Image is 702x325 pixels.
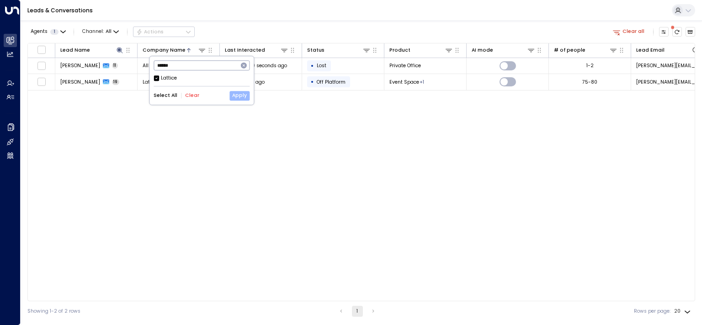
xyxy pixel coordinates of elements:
span: All [106,29,112,34]
div: Last Interacted [225,46,265,54]
span: Event Space [389,79,419,85]
div: • [311,76,314,88]
div: Last Interacted [225,46,289,54]
span: Private Office [389,62,421,69]
span: less than 20 seconds ago [225,62,287,69]
div: Company Name [143,46,186,54]
div: Lead Email [636,46,665,54]
div: Product [389,46,453,54]
div: 20 [674,306,692,317]
div: Button group with a nested menu [133,27,195,37]
div: Company Name [143,46,207,54]
div: 75-80 [582,79,597,85]
div: Product [389,46,410,54]
span: Darlene Esposito [60,62,100,69]
button: Channel:All [80,27,122,37]
div: 1-2 [586,62,594,69]
span: 1 [50,29,58,35]
div: Status [307,46,371,54]
span: Lost [317,62,326,69]
button: Clear [185,93,199,98]
div: Lattice [161,75,177,82]
div: # of people [554,46,618,54]
nav: pagination navigation [335,306,379,317]
span: Darlene Savage [60,79,100,85]
div: Lead Email [636,46,700,54]
div: Lead Name [60,46,90,54]
label: Rows per page: [634,308,670,315]
button: Archived Leads [686,27,696,37]
button: Actions [133,27,195,37]
span: Off Platform [317,79,346,85]
button: Agents1 [27,27,68,37]
span: There are new threads available. Refresh the grid to view the latest updates. [672,27,682,37]
button: Clear all [610,27,648,37]
a: Leads & Conversations [27,6,93,14]
div: Showing 1-2 of 2 rows [27,308,80,315]
span: Agents [31,29,48,34]
span: Channel: [80,27,122,37]
button: page 1 [352,306,363,317]
div: # of people [554,46,585,54]
div: Meeting Room [420,79,424,85]
div: • [311,60,314,72]
span: 11 [112,63,118,69]
div: AI mode [472,46,536,54]
button: Apply [229,91,250,101]
div: Lead Name [60,46,124,54]
span: All Ways Electric Corp [143,62,195,69]
span: 19 [112,79,120,85]
div: AI mode [472,46,493,54]
div: Lattice [154,75,250,82]
div: Actions [136,29,164,35]
button: Select All [154,93,177,98]
span: Lattice [143,79,159,85]
span: Toggle select all [37,45,46,54]
span: Toggle select row [37,78,46,86]
button: Customize [659,27,669,37]
div: Status [307,46,324,54]
span: Toggle select row [37,61,46,70]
